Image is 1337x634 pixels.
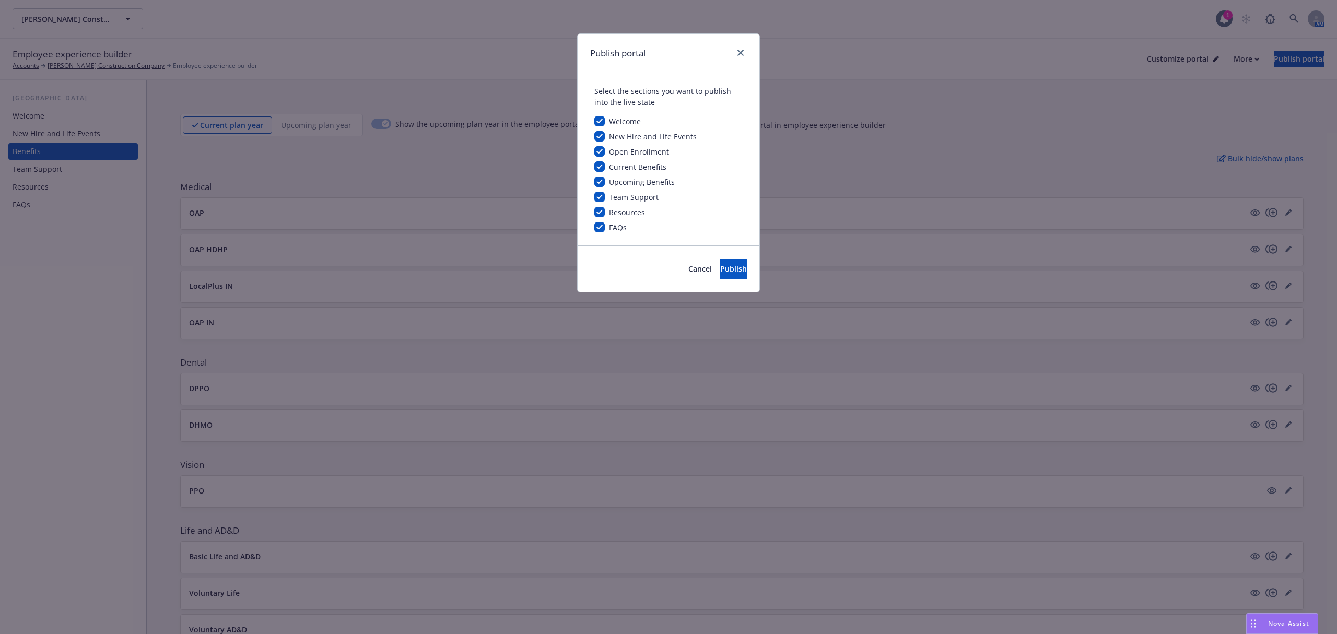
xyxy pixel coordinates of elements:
[609,162,666,172] span: Current Benefits
[609,132,697,142] span: New Hire and Life Events
[609,116,641,126] span: Welcome
[594,86,743,108] div: Select the sections you want to publish into the live state
[609,207,645,217] span: Resources
[688,264,712,274] span: Cancel
[609,192,659,202] span: Team Support
[720,259,747,279] button: Publish
[720,264,747,274] span: Publish
[609,147,669,157] span: Open Enrollment
[609,177,675,187] span: Upcoming Benefits
[734,46,747,59] a: close
[1246,613,1318,634] button: Nova Assist
[1268,619,1309,628] span: Nova Assist
[609,222,627,232] span: FAQs
[688,259,712,279] button: Cancel
[590,46,646,60] h1: Publish portal
[1247,614,1260,633] div: Drag to move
